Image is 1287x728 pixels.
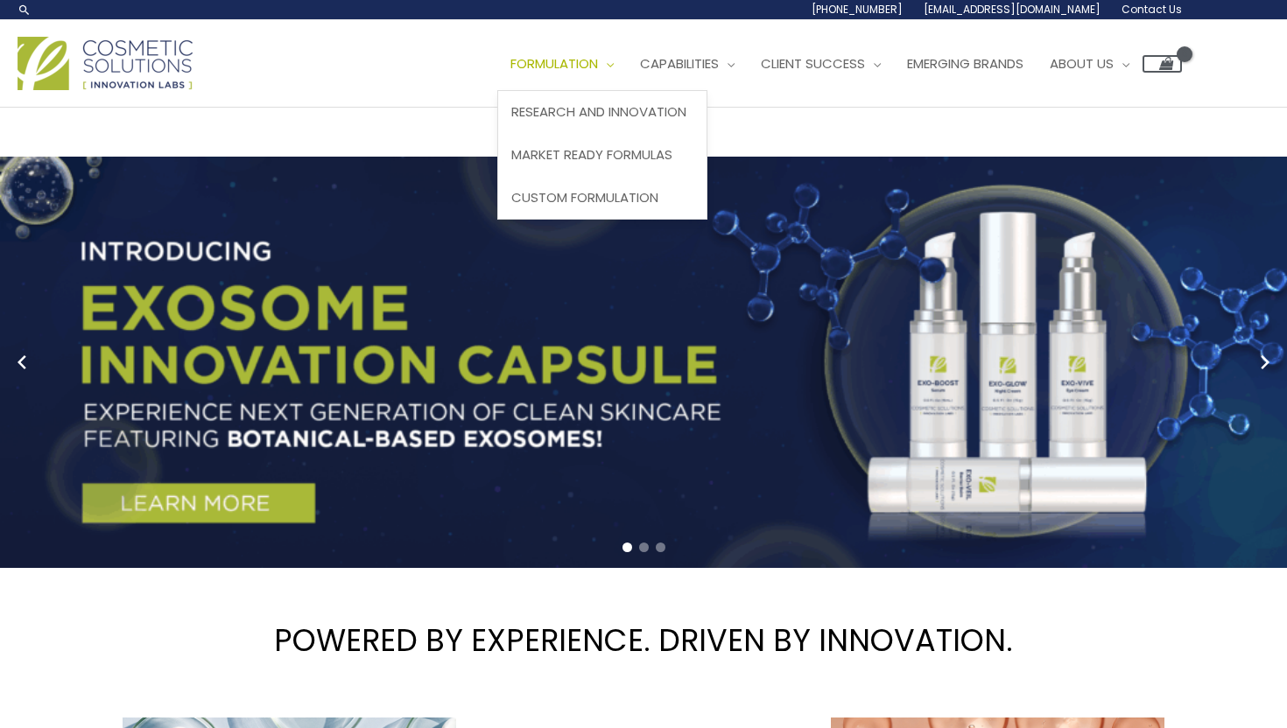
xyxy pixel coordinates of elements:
[1252,349,1278,375] button: Next slide
[498,176,707,219] a: Custom Formulation
[498,91,707,134] a: Research and Innovation
[18,37,193,90] img: Cosmetic Solutions Logo
[511,188,658,206] span: Custom Formulation
[498,134,707,177] a: Market Ready Formulas
[18,3,32,17] a: Search icon link
[894,38,1037,90] a: Emerging Brands
[1050,54,1114,73] span: About Us
[761,54,865,73] span: Client Success
[907,54,1023,73] span: Emerging Brands
[656,542,665,552] span: Go to slide 3
[484,38,1182,90] nav: Site Navigation
[1122,2,1182,17] span: Contact Us
[497,38,627,90] a: Formulation
[511,145,672,164] span: Market Ready Formulas
[924,2,1101,17] span: [EMAIL_ADDRESS][DOMAIN_NAME]
[511,102,686,121] span: Research and Innovation
[812,2,903,17] span: [PHONE_NUMBER]
[640,54,719,73] span: Capabilities
[627,38,748,90] a: Capabilities
[9,349,35,375] button: Previous slide
[639,542,649,552] span: Go to slide 2
[510,54,598,73] span: Formulation
[622,542,632,552] span: Go to slide 1
[1037,38,1143,90] a: About Us
[748,38,894,90] a: Client Success
[1143,55,1182,73] a: View Shopping Cart, empty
